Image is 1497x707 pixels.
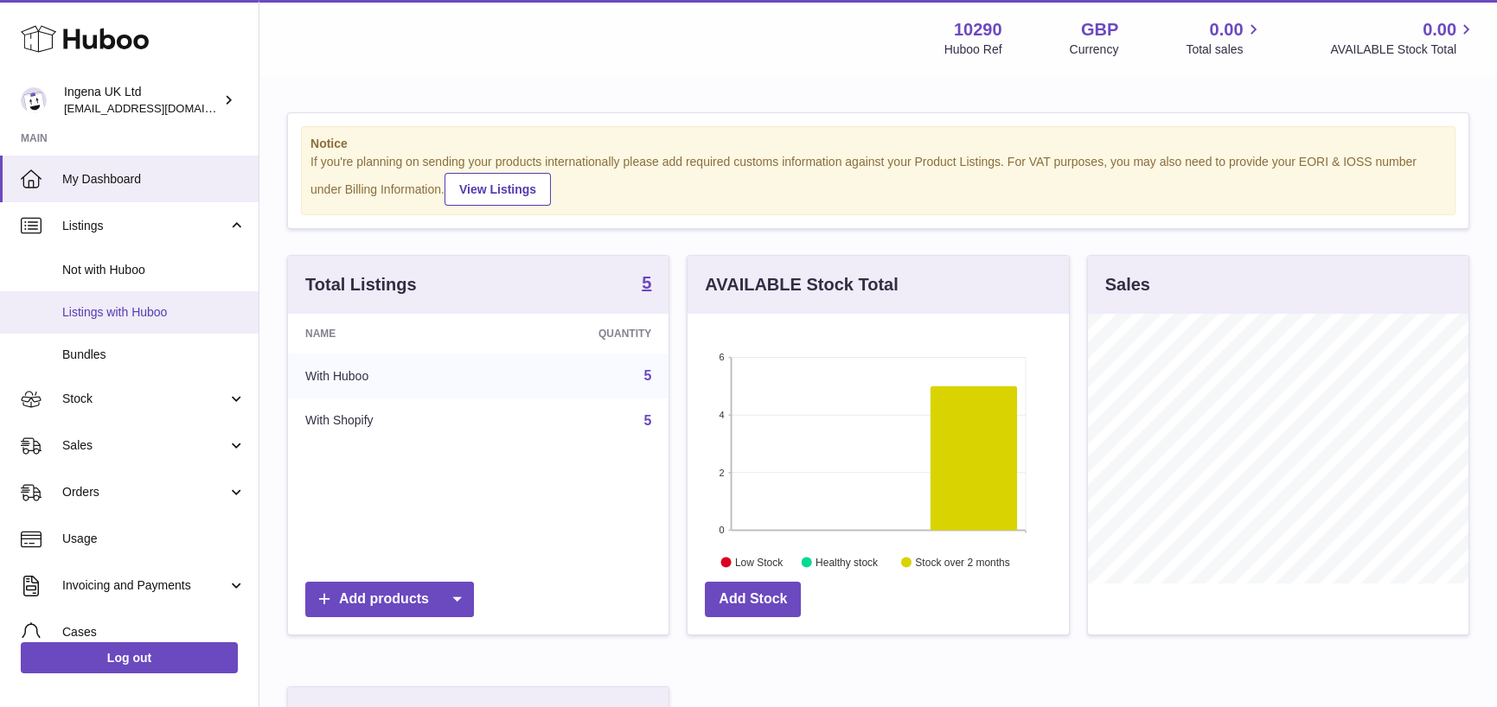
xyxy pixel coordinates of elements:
[305,582,474,617] a: Add products
[305,273,417,296] h3: Total Listings
[64,84,220,117] div: Ingena UK Ltd
[62,218,227,234] span: Listings
[1330,41,1476,58] span: AVAILABLE Stock Total
[720,410,725,420] text: 4
[954,18,1002,41] strong: 10290
[62,484,227,500] span: Orders
[62,304,246,321] span: Listings with Huboo
[1423,18,1456,41] span: 0.00
[1081,18,1118,41] strong: GBP
[62,171,246,188] span: My Dashboard
[62,262,246,278] span: Not with Huboo
[62,347,246,363] span: Bundles
[310,136,1446,152] strong: Notice
[21,642,238,673] a: Log out
[288,314,493,353] th: Name
[643,368,651,383] a: 5
[62,531,246,547] span: Usage
[62,577,227,594] span: Invoicing and Payments
[1186,41,1263,58] span: Total sales
[944,41,1002,58] div: Huboo Ref
[62,624,246,640] span: Cases
[288,353,493,398] td: With Huboo
[445,173,551,206] a: View Listings
[1210,18,1244,41] span: 0.00
[720,467,725,477] text: 2
[642,274,651,291] strong: 5
[735,556,784,568] text: Low Stock
[720,352,725,362] text: 6
[1186,18,1263,58] a: 0.00 Total sales
[705,273,898,296] h3: AVAILABLE Stock Total
[493,314,669,353] th: Quantity
[62,437,227,454] span: Sales
[1070,41,1119,58] div: Currency
[1330,18,1476,58] a: 0.00 AVAILABLE Stock Total
[916,556,1010,568] text: Stock over 2 months
[720,525,725,535] text: 0
[816,556,879,568] text: Healthy stock
[642,274,651,295] a: 5
[705,582,801,617] a: Add Stock
[64,101,254,115] span: [EMAIL_ADDRESS][DOMAIN_NAME]
[310,154,1446,206] div: If you're planning on sending your products internationally please add required customs informati...
[62,391,227,407] span: Stock
[643,413,651,428] a: 5
[288,398,493,443] td: With Shopify
[1105,273,1150,296] h3: Sales
[21,87,47,113] img: internalAdmin-10290@internal.huboo.com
